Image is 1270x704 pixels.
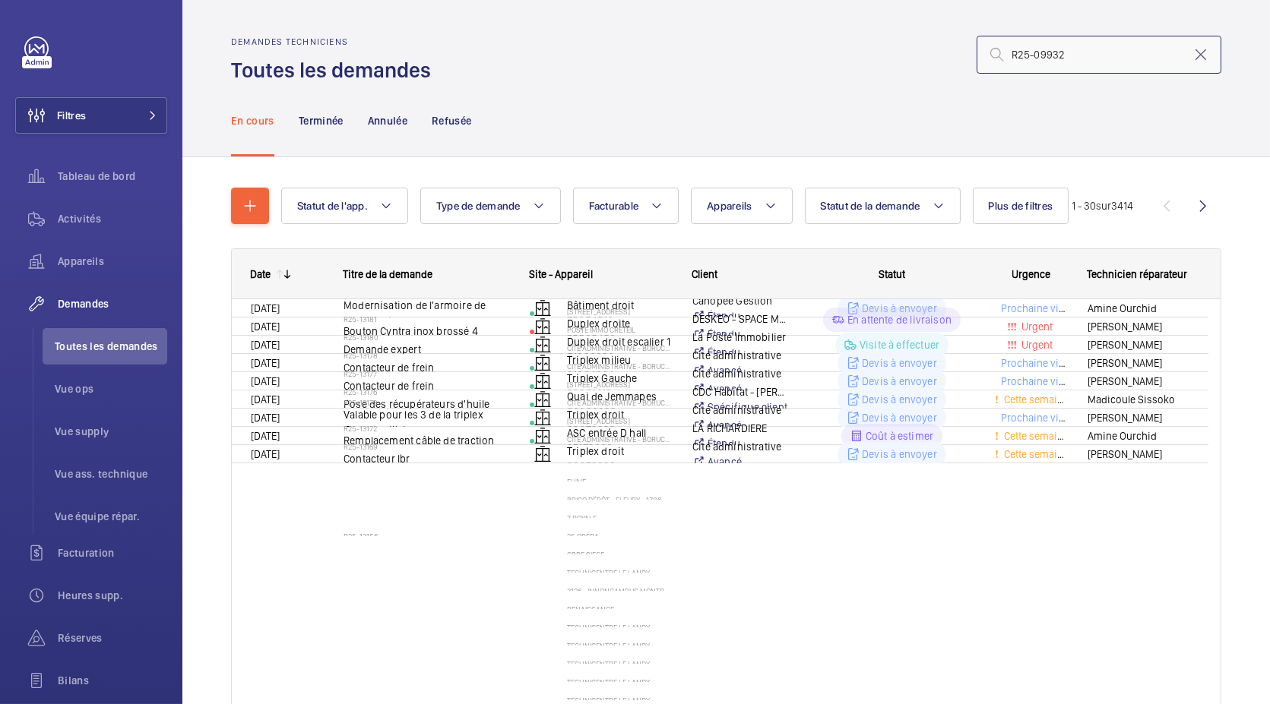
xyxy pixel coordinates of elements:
[847,312,952,327] p: En attente de livraison
[58,673,167,688] span: Bilans
[1088,355,1189,371] span: [PERSON_NAME]
[534,445,552,463] img: elevator.svg
[567,459,673,474] p: 32673833
[707,200,752,212] span: Appareils
[55,466,167,481] span: Vue ass. technique
[344,451,510,466] span: Contacteur lbr
[1096,200,1111,212] span: sur
[231,113,274,128] p: En cours
[692,268,717,280] span: Client
[281,188,408,224] button: Statut de l'app.
[805,188,961,224] button: Statut de la demande
[58,588,167,603] span: Heures supp.
[998,375,1075,387] span: Prochaine visite
[998,412,1075,424] span: Prochaine visite
[692,403,789,418] p: Cité administrative
[1001,448,1069,460] span: Cette semaine
[58,296,167,311] span: Demandes
[692,330,789,345] p: La Poste Immobilier
[231,36,440,47] h2: Demandes techniciens
[251,412,280,424] span: [DATE]
[251,339,280,351] span: [DATE]
[879,268,905,280] span: Statut
[821,200,920,212] span: Statut de la demande
[436,200,521,212] span: Type de demande
[1019,339,1053,351] span: Urgent
[57,108,86,123] span: Filtres
[862,447,937,462] p: Devis à envoyer
[589,200,639,212] span: Facturable
[567,307,673,316] p: [STREET_ADDRESS]
[55,424,167,439] span: Vue supply
[58,630,167,646] span: Réserves
[231,56,440,84] h1: Toutes les demandes
[567,416,673,425] p: [STREET_ADDRESS]
[58,169,167,184] span: Tableau de bord
[567,361,673,371] p: Cite Administrative - BORUCHOWITS
[1088,409,1189,426] span: [PERSON_NAME]
[1088,300,1189,317] span: Amine Ourchid
[692,366,789,381] p: Cité administrative
[692,454,789,469] a: Avancé
[567,398,673,407] p: Cite Administrative - BORUCHOWITS
[251,320,280,333] span: [DATE]
[1088,428,1189,444] span: Amine Ourchid
[1012,268,1051,280] span: Urgence
[567,434,673,444] p: Cite Administrative - BORUCHOWITS
[251,393,280,406] span: [DATE]
[368,113,407,128] p: Annulée
[692,348,789,363] p: Cité administrative
[55,339,167,354] span: Toutes les demandes
[420,188,561,224] button: Type de demande
[299,113,344,128] p: Terminée
[58,545,167,560] span: Facturation
[1088,446,1189,462] span: [PERSON_NAME]
[251,357,280,369] span: [DATE]
[567,325,673,334] p: Poste immo créteil
[250,268,271,280] div: Date
[567,444,673,459] p: Triplex droit
[1072,200,1133,211] span: 1 - 30 3414
[251,302,280,314] span: [DATE]
[691,188,792,224] button: Appareils
[344,398,510,407] h2: R25-13173
[1019,320,1053,333] span: Urgent
[15,97,167,134] button: Filtres
[692,384,789,399] p: CDC Habitat - [PERSON_NAME]
[998,302,1075,314] span: Prochaine visite
[989,200,1053,212] span: Plus de filtres
[58,211,167,226] span: Activités
[998,357,1075,369] span: Prochaine visite
[343,268,432,280] span: Titre de la demande
[251,448,280,460] span: [DATE]
[573,188,679,224] button: Facturable
[344,442,510,451] h2: R25-13169
[973,188,1069,224] button: Plus de filtres
[55,509,167,524] span: Vue équipe répar.
[55,381,167,396] span: Vue ops
[1001,430,1069,442] span: Cette semaine
[692,439,789,454] p: Cité administrative
[529,268,593,280] span: Site - Appareil
[567,380,673,389] p: [STREET_ADDRESS]
[251,430,280,442] span: [DATE]
[1088,336,1189,353] span: [PERSON_NAME]
[1087,268,1187,280] span: Technicien réparateur
[344,532,510,541] h2: R25-13156
[1088,373,1189,390] span: [PERSON_NAME]
[297,200,368,212] span: Statut de l'app.
[251,375,280,387] span: [DATE]
[58,254,167,269] span: Appareils
[692,311,789,327] p: DESKEO - SPACE MANAGEMENT
[1088,318,1189,335] span: [PERSON_NAME]
[977,36,1221,74] input: Chercher par numéro demande ou de devis
[1088,391,1189,408] span: Madicoule Sissoko
[692,421,789,436] p: LA RICHARDIERE
[432,113,471,128] p: Refusée
[1001,393,1069,406] span: Cette semaine
[567,343,673,352] p: Cite Administrative - BORUCHOWITS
